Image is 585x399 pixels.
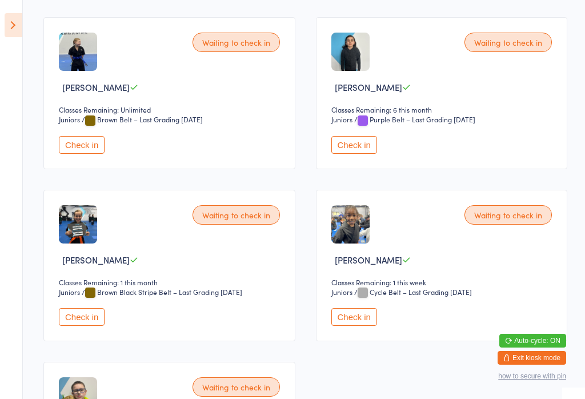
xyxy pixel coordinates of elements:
[498,372,566,380] button: how to secure with pin
[354,114,475,124] span: / Purple Belt – Last Grading [DATE]
[62,81,130,93] span: [PERSON_NAME]
[59,308,105,326] button: Check in
[331,136,377,154] button: Check in
[82,287,242,297] span: / Brown Black Stripe Belt – Last Grading [DATE]
[193,377,280,397] div: Waiting to check in
[59,105,283,114] div: Classes Remaining: Unlimited
[464,33,552,52] div: Waiting to check in
[331,308,377,326] button: Check in
[335,254,402,266] span: [PERSON_NAME]
[499,334,566,348] button: Auto-cycle: ON
[335,81,402,93] span: [PERSON_NAME]
[331,105,556,114] div: Classes Remaining: 6 this month
[464,205,552,225] div: Waiting to check in
[331,114,352,124] div: Juniors
[59,205,97,244] img: image1623428168.png
[331,277,556,287] div: Classes Remaining: 1 this week
[331,287,352,297] div: Juniors
[59,136,105,154] button: Check in
[193,205,280,225] div: Waiting to check in
[82,114,203,124] span: / Brown Belt – Last Grading [DATE]
[354,287,472,297] span: / Cycle Belt – Last Grading [DATE]
[331,205,370,244] img: image1644698517.png
[193,33,280,52] div: Waiting to check in
[59,287,80,297] div: Juniors
[498,351,566,365] button: Exit kiosk mode
[59,33,97,71] img: image1739118129.png
[59,277,283,287] div: Classes Remaining: 1 this month
[331,33,370,71] img: image1714229224.png
[59,114,80,124] div: Juniors
[62,254,130,266] span: [PERSON_NAME]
